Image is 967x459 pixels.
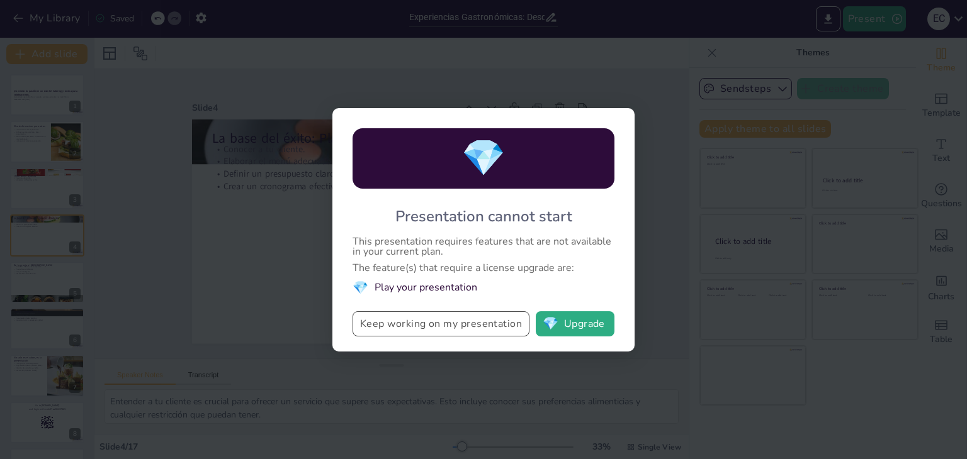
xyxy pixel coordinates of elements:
[395,206,572,226] div: Presentation cannot start
[543,318,558,330] span: diamond
[536,311,614,336] button: diamondUpgrade
[353,279,614,296] li: Play your presentation
[353,311,529,336] button: Keep working on my presentation
[353,263,614,273] div: The feature(s) that require a license upgrade are:
[353,236,614,257] div: This presentation requires features that are not available in your current plan.
[353,279,368,296] span: diamond
[461,134,506,182] span: diamond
